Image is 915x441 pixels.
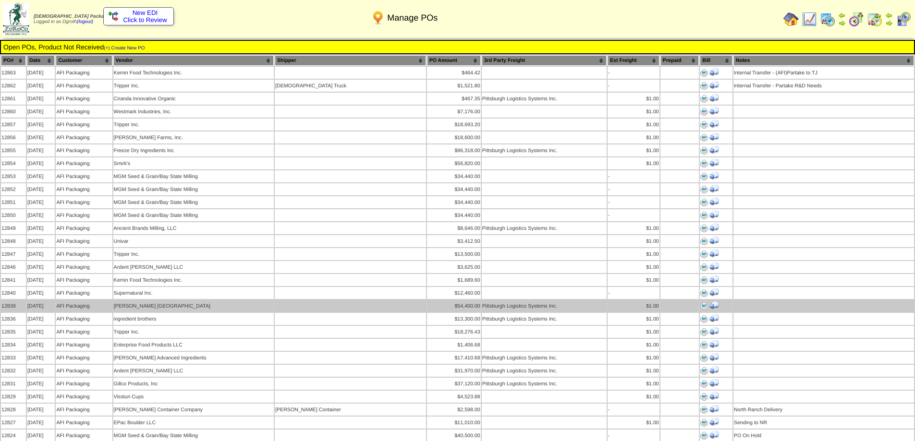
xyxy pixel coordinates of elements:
[709,93,719,103] img: Print Receiving Document
[700,160,708,167] img: Print
[113,55,274,66] th: Vendor
[27,196,55,208] td: [DATE]
[427,433,480,439] div: $40,500.00
[56,170,112,182] td: AFI Packaging
[733,80,914,92] td: Internal Transfer - Partake R&D Needs
[885,12,893,19] img: arrowleft.gif
[709,339,719,349] img: Print Receiving Document
[427,303,480,309] div: $54,400.00
[1,170,26,182] td: 12853
[700,69,708,77] img: Print
[113,378,274,390] td: Gillco Products, Inc
[896,12,911,27] img: calendarcustomer.gif
[56,261,112,273] td: AFI Packaging
[700,315,708,323] img: Print
[482,313,607,325] td: Pittsburgh Logistics Systems Inc.
[1,222,26,234] td: 12849
[113,93,274,105] td: Ciranda Innovative Organic
[709,184,719,193] img: Print Receiving Document
[1,300,26,312] td: 12839
[113,80,274,92] td: Tripper Inc.
[27,365,55,377] td: [DATE]
[77,19,93,24] a: (logout)
[709,274,719,284] img: Print Receiving Document
[427,290,480,296] div: $12,460.00
[427,70,480,76] div: $464.42
[56,326,112,338] td: AFI Packaging
[709,326,719,336] img: Print Receiving Document
[113,183,274,195] td: MGM Seed & Grain/Bay State Milling
[56,352,112,364] td: AFI Packaging
[27,287,55,299] td: [DATE]
[700,341,708,349] img: Print
[427,83,480,89] div: $1,521.80
[27,80,55,92] td: [DATE]
[427,161,480,167] div: $56,820.00
[1,248,26,260] td: 12847
[802,12,817,27] img: line_graph.gif
[608,420,659,426] div: $1.00
[482,222,607,234] td: Pittsburgh Logistics Systems Inc.
[1,339,26,351] td: 12834
[113,417,274,429] td: EPac Boulder LLC
[56,313,112,325] td: AFI Packaging
[709,210,719,219] img: Print Receiving Document
[709,404,719,414] img: Print Receiving Document
[27,144,55,156] td: [DATE]
[709,300,719,310] img: Print Receiving Document
[709,417,719,427] img: Print Receiving Document
[700,134,708,142] img: Print
[709,158,719,167] img: Print Receiving Document
[482,55,607,66] th: 3rd Party Freight
[1,67,26,79] td: 12863
[709,391,719,401] img: Print Receiving Document
[427,342,480,348] div: $1,406.68
[113,339,274,351] td: Enterprise Food Products LLC
[608,394,659,400] div: $1.00
[27,106,55,118] td: [DATE]
[427,381,480,387] div: $37,120.00
[608,251,659,257] div: $1.00
[1,287,26,299] td: 12840
[608,355,659,361] div: $1.00
[608,170,659,182] td: -
[56,93,112,105] td: AFI Packaging
[34,14,114,24] span: Logged in as Dgroth
[1,313,26,325] td: 12836
[608,404,659,416] td: -
[608,148,659,154] div: $1.00
[133,9,158,16] span: New EDI
[709,80,719,90] img: Print Receiving Document
[709,106,719,116] img: Print Receiving Document
[1,417,26,429] td: 12827
[1,183,26,195] td: 12852
[709,365,719,375] img: Print Receiving Document
[113,131,274,143] td: [PERSON_NAME] Farms, Inc.
[608,226,659,231] div: $1.00
[113,248,274,260] td: Tripper Inc.
[1,80,26,92] td: 12862
[700,354,708,362] img: Print
[275,404,426,416] td: [PERSON_NAME] Container
[113,326,274,338] td: Tripper Inc.
[56,131,112,143] td: AFI Packaging
[709,119,719,129] img: Print Receiving Document
[700,250,708,258] img: Print
[27,235,55,247] td: [DATE]
[56,274,112,286] td: AFI Packaging
[427,264,480,270] div: $3,625.00
[700,108,708,116] img: Print
[709,430,719,440] img: Print Receiving Document
[700,328,708,336] img: Print
[1,196,26,208] td: 12851
[109,9,169,24] a: New EDI Click to Review
[1,209,26,221] td: 12850
[1,404,26,416] td: 12828
[427,368,480,374] div: $31,970.00
[27,326,55,338] td: [DATE]
[1,55,26,66] th: PO#
[608,55,659,66] th: Est Freight
[56,80,112,92] td: AFI Packaging
[56,196,112,208] td: AFI Packaging
[1,93,26,105] td: 12861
